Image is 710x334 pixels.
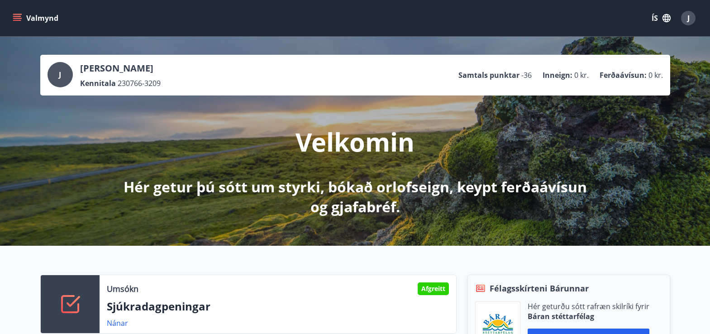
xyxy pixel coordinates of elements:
[418,282,449,295] div: Afgreitt
[648,70,663,80] span: 0 kr.
[80,78,116,88] p: Kennitala
[80,62,161,75] p: [PERSON_NAME]
[107,318,128,328] a: Nánar
[574,70,589,80] span: 0 kr.
[647,10,676,26] button: ÍS
[528,301,649,311] p: Hér geturðu sótt rafræn skilríki fyrir
[543,70,572,80] p: Inneign :
[600,70,647,80] p: Ferðaávísun :
[521,70,532,80] span: -36
[107,299,449,314] p: Sjúkradagpeningar
[118,78,161,88] span: 230766-3209
[59,70,61,80] span: J
[295,124,415,159] p: Velkomin
[677,7,699,29] button: J
[116,177,594,217] p: Hér getur þú sótt um styrki, bókað orlofseign, keypt ferðaávísun og gjafabréf.
[687,13,690,23] span: J
[528,311,649,321] p: Báran stéttarfélag
[458,70,519,80] p: Samtals punktar
[11,10,62,26] button: menu
[490,282,589,294] span: Félagsskírteni Bárunnar
[107,283,138,295] p: Umsókn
